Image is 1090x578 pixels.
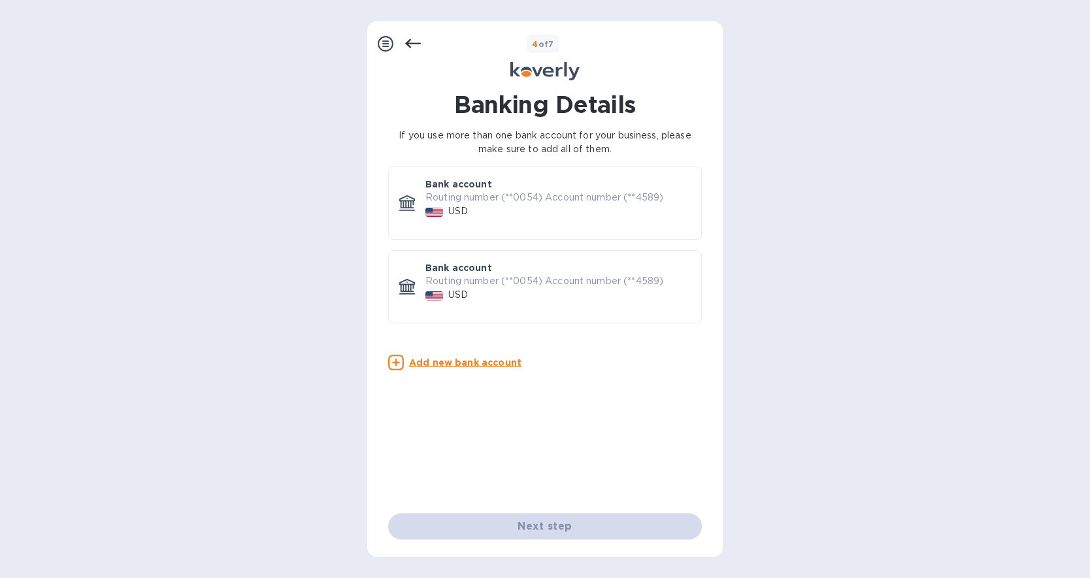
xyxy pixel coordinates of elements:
[532,39,554,49] b: of 7
[425,178,492,191] p: Bank account
[425,191,691,204] p: Routing number (**0054) Account number (**4589)
[448,204,468,218] p: USD
[388,91,702,118] h1: Banking Details
[425,261,492,274] p: Bank account
[425,208,443,217] img: USD
[532,39,538,49] span: 4
[448,288,468,302] p: USD
[425,274,691,288] p: Routing number (**0054) Account number (**4589)
[388,129,702,156] p: If you use more than one bank account for your business, please make sure to add all of them.
[409,357,521,368] u: Add new bank account
[425,291,443,300] img: USD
